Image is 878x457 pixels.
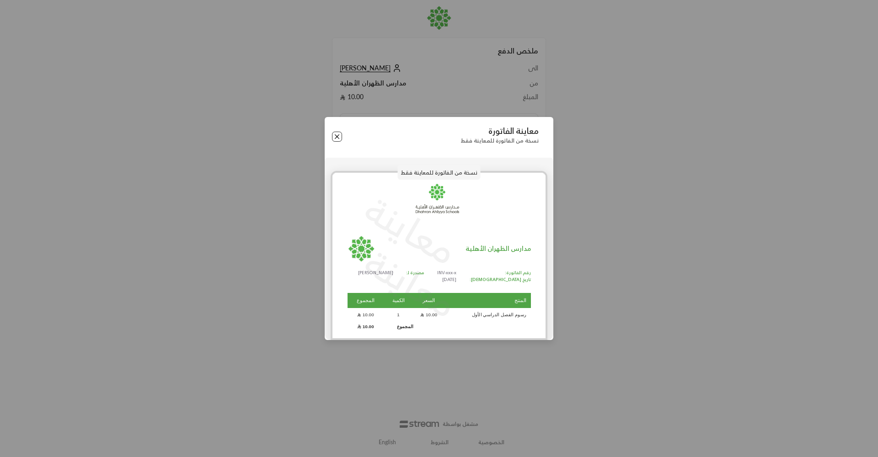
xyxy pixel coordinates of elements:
[355,181,467,278] p: معاينة
[460,137,539,144] p: نسخة من الفاتورة للمعاينة فقط
[348,309,384,321] td: 10.00
[470,270,531,276] p: رقم الفاتورة:
[444,309,531,321] td: رسوم الفصل الدراسي الأول
[348,235,375,262] img: Logo
[355,234,467,331] p: معاينة
[466,244,531,254] p: مدارس الظهران الأهلية
[348,270,393,276] p: [PERSON_NAME]
[348,322,384,331] td: 10.00
[348,292,531,332] table: Products
[444,293,531,308] th: المنتج
[384,322,413,331] td: المجموع
[332,132,342,142] button: Close
[398,165,481,180] p: نسخة من الفاتورة للمعاينة فقط
[332,173,546,228] img: headernow_oppoi.png
[394,312,403,318] span: 1
[470,276,531,283] p: تاريخ [DEMOGRAPHIC_DATA]:
[460,126,539,136] p: معاينة الفاتورة
[348,293,384,308] th: المجموع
